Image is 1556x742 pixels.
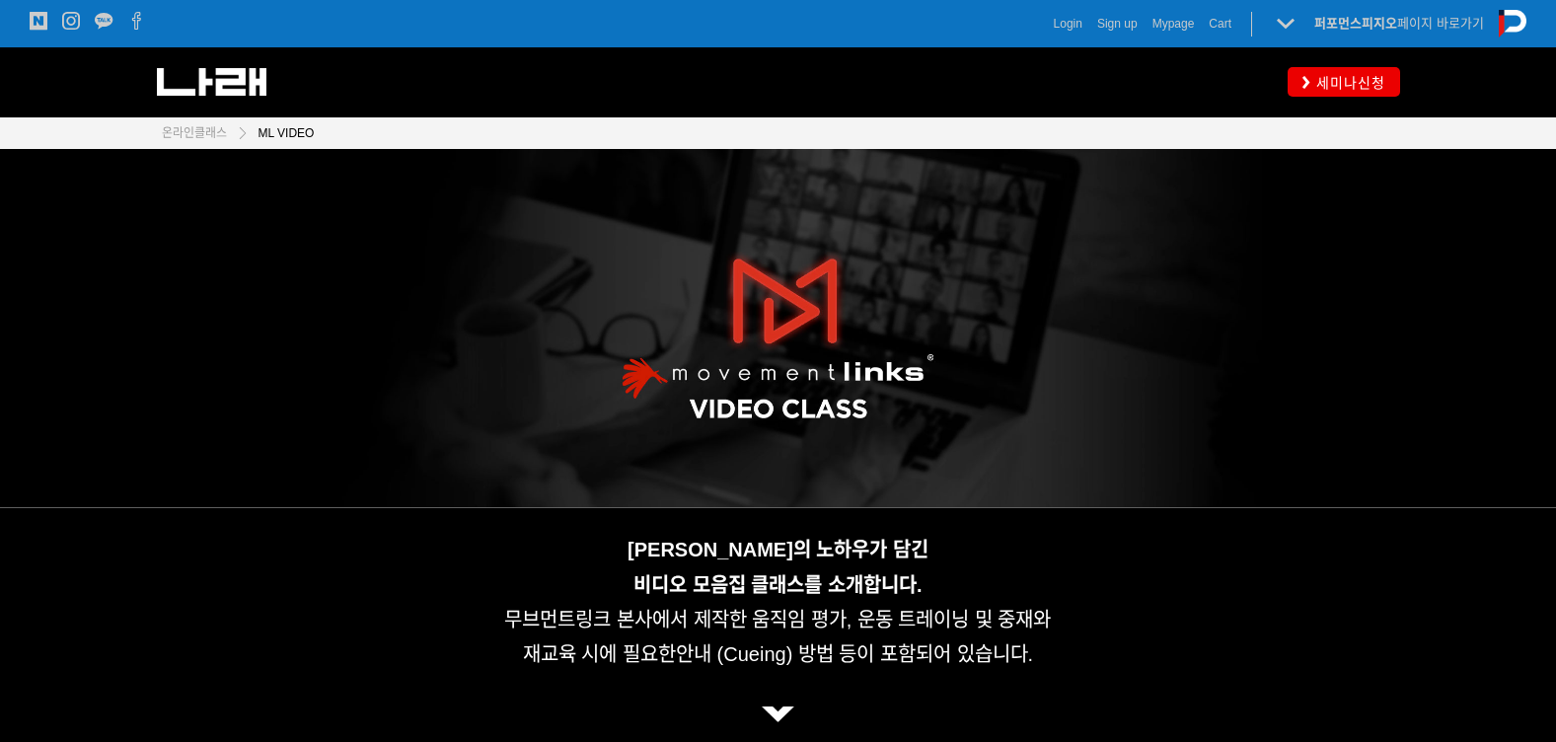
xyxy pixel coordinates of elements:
[249,123,315,143] a: ML VIDEO
[1209,14,1231,34] a: Cart
[1097,14,1138,34] a: Sign up
[628,539,928,560] span: [PERSON_NAME]의 노하우가 담긴
[633,574,922,596] span: 비디오 모음집 클래스를 소개합니다.
[762,706,794,722] img: 0883bc78e6c5e.png
[1314,16,1397,31] strong: 퍼포먼스피지오
[1152,14,1195,34] a: Mypage
[1288,67,1400,96] a: 세미나신청
[523,643,676,665] span: 재교육 시에 필요한
[1310,73,1385,93] span: 세미나신청
[1314,16,1484,31] a: 퍼포먼스피지오페이지 바로가기
[162,123,227,143] a: 온라인클래스
[1054,14,1082,34] a: Login
[259,126,315,140] span: ML VIDEO
[162,126,227,140] span: 온라인클래스
[504,609,1051,631] span: 무브먼트링크 본사에서 제작한 움직임 평가, 운동 트레이닝 및 중재와
[676,643,1033,665] span: 안내 (Cueing) 방법 등이 포함되어 있습니다.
